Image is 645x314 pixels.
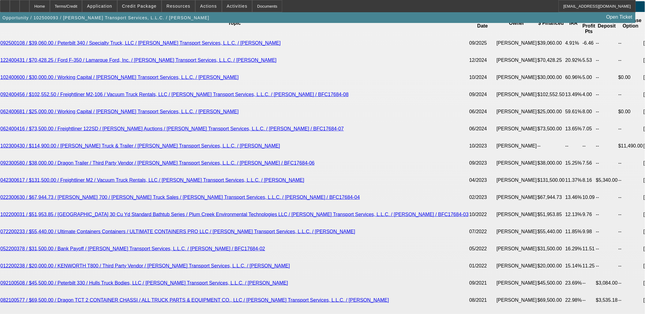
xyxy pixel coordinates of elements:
td: 60.96% [565,69,582,86]
a: 062400416 / $73,500.00 / Freightliner 122SD / [PERSON_NAME] Auctions / [PERSON_NAME] Transport Se... [0,126,344,131]
td: 15.14% [565,257,582,275]
td: -- [618,223,643,240]
td: 59.61% [565,103,582,120]
td: 22.98% [565,292,582,309]
td: $70,428.25 [537,52,565,69]
a: 062400681 / $25,000.00 / Working Capital / [PERSON_NAME] Transport Services, L.L.C. / [PERSON_NAME] [0,109,239,114]
td: 11.51 [582,240,596,257]
a: 012200238 / $20,000.00 / KENWORTH T800 / Third Party Vendor / [PERSON_NAME] Transport Services, L... [0,263,290,268]
td: -- [565,137,582,155]
button: Credit Package [118,0,161,12]
td: [PERSON_NAME] [496,35,537,52]
td: 12.13% [565,206,582,223]
td: 09/2024 [469,86,496,103]
td: -- [596,103,618,120]
td: 15.25% [565,155,582,172]
td: $30,000.00 [537,69,565,86]
td: 11.85% [565,223,582,240]
td: -- [618,257,643,275]
td: 16.29% [565,240,582,257]
td: -- [618,189,643,206]
td: 7.05 [582,120,596,137]
td: 11.25 [582,257,596,275]
td: -- [596,52,618,69]
td: [PERSON_NAME] [496,292,537,309]
span: Resources [167,4,190,9]
td: [PERSON_NAME] [496,155,537,172]
td: $69,500.00 [537,292,565,309]
a: 022300630 / $67,944.73 / [PERSON_NAME] 700 / [PERSON_NAME] Truck Sales / [PERSON_NAME] Transport ... [0,195,360,200]
a: 092300580 / $38,000.00 / Dragon Trailer / Third Party Vendor / [PERSON_NAME] Transport Services, ... [0,160,315,166]
a: 052200378 / $31,500.00 / Bank Payoff / [PERSON_NAME] Transport Services, L.L.C. / [PERSON_NAME] /... [0,246,265,251]
td: -- [582,275,596,292]
button: Resources [162,0,195,12]
td: 05/2022 [469,240,496,257]
td: [PERSON_NAME] [496,69,537,86]
td: -- [582,137,596,155]
td: $3,084.00 [596,275,618,292]
td: 13.46% [565,189,582,206]
a: 122400431 / $70,428.25 / Ford F-350 / Lamarque Ford, Inc. / [PERSON_NAME] Transport Services, L.L... [0,58,277,63]
td: $67,944.73 [537,189,565,206]
th: Security Deposit [596,12,618,35]
span: Actions [200,4,217,9]
td: [PERSON_NAME] [496,172,537,189]
td: -- [596,35,618,52]
td: -- [618,155,643,172]
button: Activities [222,0,252,12]
td: 8.00 [582,103,596,120]
td: -- [596,69,618,86]
td: $38,000.00 [537,155,565,172]
th: IRR [565,12,582,35]
td: $31,500.00 [537,240,565,257]
td: [PERSON_NAME] [496,275,537,292]
td: $51,953.85 [537,206,565,223]
td: -- [618,292,643,309]
td: $102,552.50 [537,86,565,103]
td: [PERSON_NAME] [496,257,537,275]
td: 5.00 [582,69,596,86]
td: 7.56 [582,155,596,172]
td: -- [596,86,618,103]
td: -- [618,120,643,137]
span: Credit Package [122,4,157,9]
td: -- [618,275,643,292]
td: 09/2025 [469,35,496,52]
td: -6.46 [582,35,596,52]
td: 11.37% [565,172,582,189]
td: 02/2023 [469,189,496,206]
button: Actions [196,0,222,12]
a: 092400456 / $102,552.50 / Freightliner M2-106 / Vacuum Truck Rentals, LLC / [PERSON_NAME] Transpo... [0,92,349,97]
td: $39,060.00 [537,35,565,52]
a: 102400600 / $30,000.00 / Working Capital / [PERSON_NAME] Transport Services, L.L.C. / [PERSON_NAME] [0,75,239,80]
td: $0.00 [618,69,643,86]
a: 102200031 / $51,953.85 / [GEOGRAPHIC_DATA] 30 Cu Yd Standard Bathtub Series / Plum Creek Environm... [0,212,469,217]
td: -- [596,240,618,257]
td: 8.16 [582,172,596,189]
td: $5,340.00 [596,172,618,189]
td: -- [596,120,618,137]
td: $11,490.00 [618,137,643,155]
td: -- [596,257,618,275]
td: 06/2024 [469,103,496,120]
td: 10/2022 [469,206,496,223]
td: $73,500.00 [537,120,565,137]
td: 08/2021 [469,292,496,309]
td: 07/2022 [469,223,496,240]
td: -- [618,86,643,103]
td: -- [596,206,618,223]
td: 01/2022 [469,257,496,275]
td: 4.00 [582,86,596,103]
span: Activities [227,4,248,9]
td: 23.69% [565,275,582,292]
td: [PERSON_NAME] [496,189,537,206]
td: 13.49% [565,86,582,103]
td: 06/2024 [469,120,496,137]
td: [PERSON_NAME] [496,240,537,257]
td: -- [596,189,618,206]
th: Owner [496,12,537,35]
td: 4.91% [565,35,582,52]
td: -- [618,206,643,223]
td: 09/2023 [469,155,496,172]
td: 10.09 [582,189,596,206]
